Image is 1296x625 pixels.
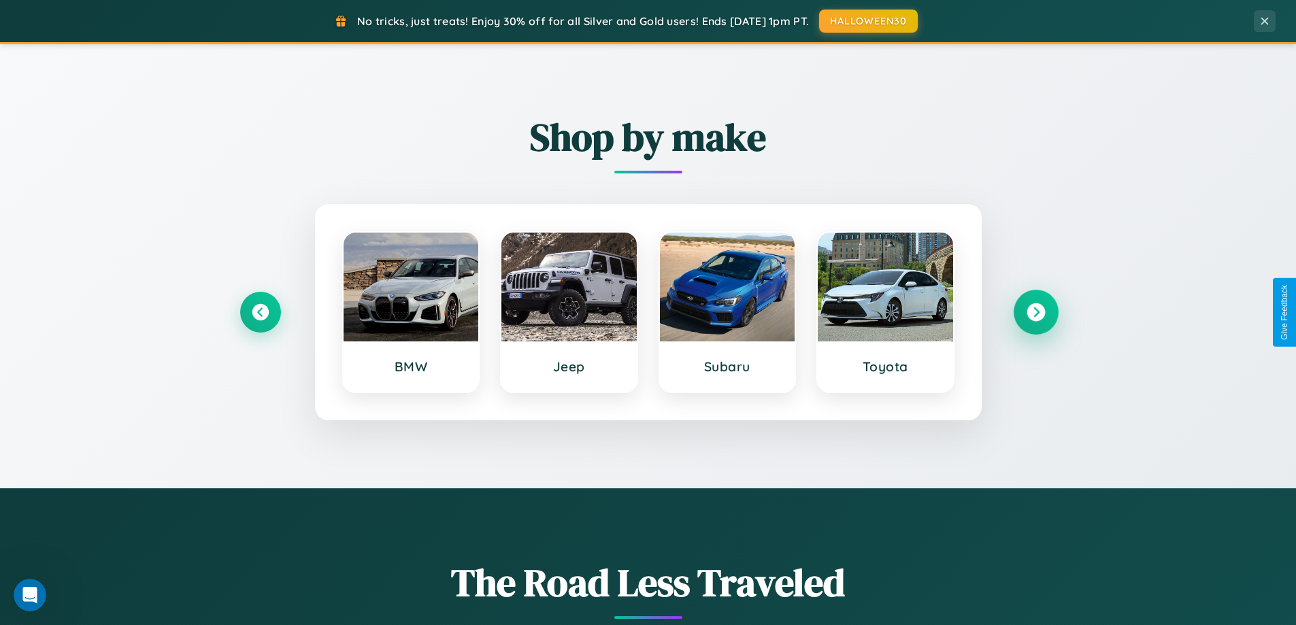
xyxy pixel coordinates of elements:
h3: Subaru [674,358,782,375]
h3: BMW [357,358,465,375]
iframe: Intercom live chat [14,579,46,611]
button: HALLOWEEN30 [819,10,918,33]
h1: The Road Less Traveled [240,556,1057,609]
span: No tricks, just treats! Enjoy 30% off for all Silver and Gold users! Ends [DATE] 1pm PT. [357,14,809,28]
h3: Toyota [831,358,940,375]
h2: Shop by make [240,111,1057,163]
div: Give Feedback [1280,285,1289,340]
h3: Jeep [515,358,623,375]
